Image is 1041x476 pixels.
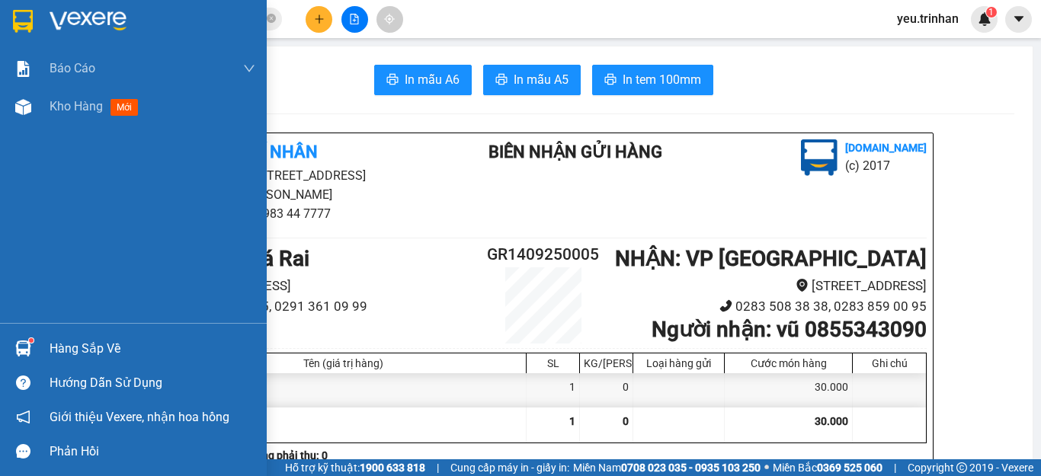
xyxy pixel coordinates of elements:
[1012,12,1026,26] span: caret-down
[15,99,31,115] img: warehouse-icon
[483,65,581,95] button: printerIn mẫu A5
[527,373,580,407] div: 1
[615,246,927,271] b: NHẬN : VP [GEOGRAPHIC_DATA]
[7,34,290,72] li: [STREET_ADDRESS][PERSON_NAME]
[764,465,769,471] span: ⚪️
[376,6,403,33] button: aim
[165,357,522,369] div: Tên (giá trị hàng)
[160,276,479,296] li: [STREET_ADDRESS]
[845,156,927,175] li: (c) 2017
[637,357,720,369] div: Loại hàng gửi
[50,337,255,360] div: Hàng sắp về
[604,73,617,88] span: printer
[285,459,425,476] span: Hỗ trợ kỹ thuật:
[988,7,994,18] span: 1
[796,279,809,292] span: environment
[437,459,439,476] span: |
[514,70,569,89] span: In mẫu A5
[314,14,325,24] span: plus
[857,357,922,369] div: Ghi chú
[349,14,360,24] span: file-add
[845,142,927,154] b: [DOMAIN_NAME]
[479,242,607,267] h2: GR1409250005
[7,72,290,91] li: 0983 44 7777
[360,462,425,474] strong: 1900 633 818
[801,139,838,176] img: logo.jpg
[7,113,156,139] b: GỬI : VP Giá Rai
[719,299,732,312] span: phone
[725,373,853,407] div: 30.000
[773,459,882,476] span: Miền Bắc
[569,415,575,427] span: 1
[15,340,31,356] img: warehouse-icon
[652,317,927,342] b: Người nhận : vũ 0855343090
[405,70,460,89] span: In mẫu A6
[729,357,848,369] div: Cước món hàng
[1005,6,1032,33] button: caret-down
[623,415,629,427] span: 0
[817,462,882,474] strong: 0369 525 060
[16,444,30,458] span: message
[986,7,997,18] sup: 1
[573,459,761,476] span: Miền Nam
[267,14,276,23] span: close-circle
[885,9,971,28] span: yeu.trinhan
[15,61,31,77] img: solution-icon
[161,373,527,407] div: 1th (Bất kỳ)
[241,142,318,161] b: TRÍ NHÂN
[607,296,927,317] li: 0283 508 38 38, 0283 859 00 95
[50,372,255,395] div: Hướng dẫn sử dụng
[50,440,255,463] div: Phản hồi
[580,373,633,407] div: 0
[495,73,508,88] span: printer
[956,462,967,473] span: copyright
[607,276,927,296] li: [STREET_ADDRESS]
[815,415,848,427] span: 30.000
[374,65,472,95] button: printerIn mẫu A6
[341,6,368,33] button: file-add
[160,166,444,204] li: [STREET_ADDRESS][PERSON_NAME]
[88,75,100,87] span: phone
[16,375,30,390] span: question-circle
[50,59,95,78] span: Báo cáo
[488,142,662,161] b: BIÊN NHẬN GỬI HÀNG
[384,14,395,24] span: aim
[111,99,138,116] span: mới
[592,65,713,95] button: printerIn tem 100mm
[50,99,103,113] span: Kho hàng
[250,449,328,462] b: Tổng phải thu: 0
[88,37,100,49] span: environment
[894,459,896,476] span: |
[13,10,33,33] img: logo-vxr
[50,407,229,426] span: Giới thiệu Vexere, nhận hoa hồng
[623,70,701,89] span: In tem 100mm
[243,62,255,75] span: down
[88,10,165,29] b: TRÍ NHÂN
[386,73,399,88] span: printer
[621,462,761,474] strong: 0708 023 035 - 0935 103 250
[267,12,276,27] span: close-circle
[450,459,569,476] span: Cung cấp máy in - giấy in:
[16,410,30,424] span: notification
[584,357,629,369] div: KG/[PERSON_NAME]
[29,338,34,343] sup: 1
[978,12,991,26] img: icon-new-feature
[530,357,575,369] div: SL
[160,296,479,317] li: 0291 385 01 05, 0291 361 09 99
[160,204,444,223] li: 0983 44 7777
[306,6,332,33] button: plus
